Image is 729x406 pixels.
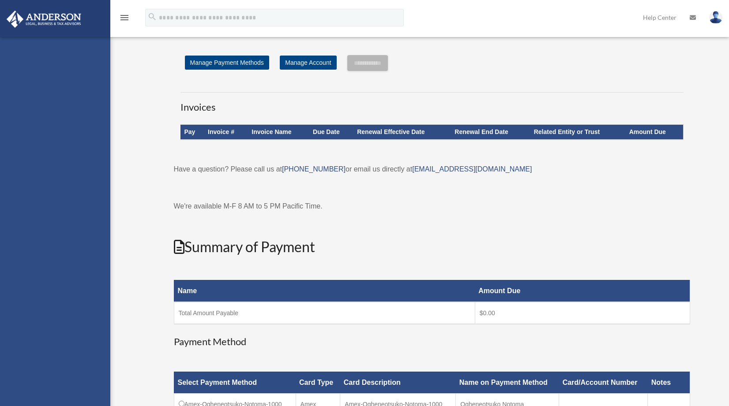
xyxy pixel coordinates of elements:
th: Invoice # [204,125,248,140]
th: Card/Account Number [559,372,648,393]
th: Amount Due [475,280,690,302]
th: Select Payment Method [174,372,296,393]
a: [PHONE_NUMBER] [282,165,346,173]
a: Manage Account [280,56,336,70]
th: Card Description [340,372,456,393]
th: Pay [180,125,204,140]
td: $0.00 [475,302,690,324]
h2: Summary of Payment [174,237,690,257]
td: Total Amount Payable [174,302,475,324]
th: Related Entity or Trust [530,125,626,140]
p: Have a question? Please call us at or email us directly at [174,163,690,175]
img: User Pic [709,11,722,24]
h3: Invoices [180,92,684,114]
th: Name on Payment Method [456,372,559,393]
th: Invoice Name [248,125,309,140]
a: Manage Payment Methods [185,56,269,70]
th: Card Type [296,372,340,393]
a: [EMAIL_ADDRESS][DOMAIN_NAME] [412,165,532,173]
a: menu [119,15,130,23]
th: Notes [648,372,690,393]
th: Due Date [309,125,353,140]
th: Name [174,280,475,302]
p: We're available M-F 8 AM to 5 PM Pacific Time. [174,200,690,212]
th: Renewal End Date [451,125,530,140]
img: Anderson Advisors Platinum Portal [4,11,84,28]
h3: Payment Method [174,335,690,349]
i: menu [119,12,130,23]
i: search [147,12,157,22]
th: Renewal Effective Date [353,125,451,140]
th: Amount Due [626,125,683,140]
